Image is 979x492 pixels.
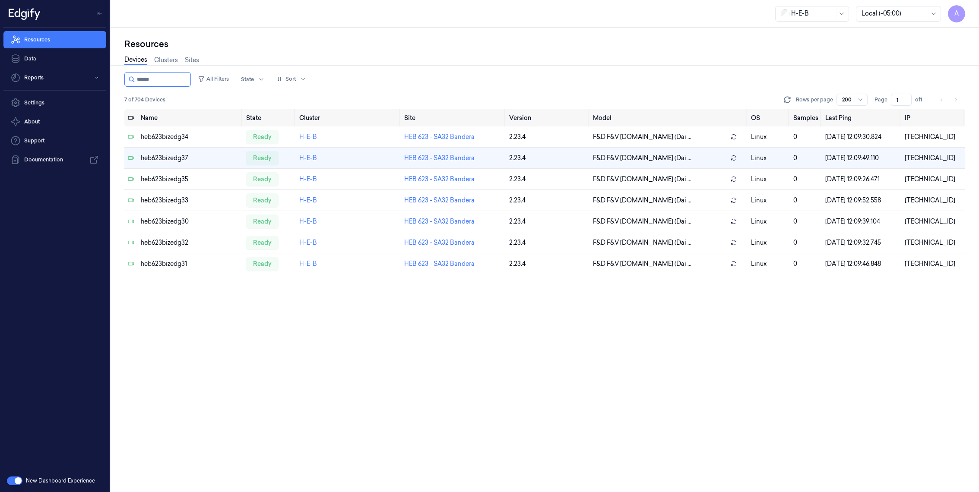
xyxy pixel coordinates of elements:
div: 0 [793,217,818,226]
a: Clusters [154,56,178,65]
p: linux [751,132,786,142]
p: linux [751,259,786,268]
div: [DATE] 12:09:52.558 [825,196,897,205]
div: ready [246,257,279,271]
div: 0 [793,132,818,142]
div: heb623bizedg30 [141,217,239,226]
p: Rows per page [796,96,833,104]
p: linux [751,154,786,163]
a: Sites [185,56,199,65]
div: [DATE] 12:09:49.110 [825,154,897,163]
a: HEB 623 - SA32 Bandera [404,260,475,268]
div: 2.23.4 [509,238,586,247]
div: heb623bizedg32 [141,238,239,247]
div: ready [246,236,279,249]
a: Support [3,132,106,149]
a: H-E-B [299,154,317,162]
span: F&D F&V [DOMAIN_NAME] (Dai ... [593,196,691,205]
p: linux [751,217,786,226]
div: ready [246,193,279,207]
div: ready [246,172,279,186]
p: linux [751,238,786,247]
div: [TECHNICAL_ID] [905,196,962,205]
button: A [948,5,965,22]
th: Name [137,109,243,126]
nav: pagination [936,94,962,106]
div: [DATE] 12:09:32.745 [825,238,897,247]
span: of 1 [915,96,929,104]
div: [TECHNICAL_ID] [905,259,962,268]
a: H-E-B [299,133,317,141]
th: IP [901,109,965,126]
div: heb623bizedg37 [141,154,239,163]
span: F&D F&V [DOMAIN_NAME] (Dai ... [593,175,691,184]
a: Documentation [3,151,106,168]
div: [TECHNICAL_ID] [905,175,962,184]
th: OS [748,109,790,126]
div: 0 [793,175,818,184]
a: HEB 623 - SA32 Bandera [404,175,475,183]
button: All Filters [194,72,232,86]
div: ready [246,151,279,165]
p: linux [751,196,786,205]
a: Data [3,50,106,67]
span: Page [874,96,887,104]
span: 7 of 704 Devices [124,96,165,104]
a: H-E-B [299,196,317,204]
div: ready [246,130,279,144]
div: [DATE] 12:09:46.848 [825,259,897,268]
button: Reports [3,69,106,86]
th: Cluster [296,109,400,126]
div: Resources [124,38,965,50]
div: [DATE] 12:09:26.471 [825,175,897,184]
span: F&D F&V [DOMAIN_NAME] (Dai ... [593,132,691,142]
a: HEB 623 - SA32 Bandera [404,239,475,246]
div: 2.23.4 [509,196,586,205]
div: 2.23.4 [509,217,586,226]
th: Last Ping [822,109,901,126]
div: 2.23.4 [509,132,586,142]
span: F&D F&V [DOMAIN_NAME] (Dai ... [593,259,691,268]
button: About [3,113,106,130]
div: [DATE] 12:09:30.824 [825,132,897,142]
a: H-E-B [299,239,317,246]
div: [TECHNICAL_ID] [905,132,962,142]
a: H-E-B [299,260,317,268]
th: Model [589,109,748,126]
div: heb623bizedg31 [141,259,239,268]
div: heb623bizedg34 [141,132,239,142]
a: Devices [124,55,147,65]
a: HEB 623 - SA32 Bandera [404,218,475,225]
div: 2.23.4 [509,259,586,268]
p: linux [751,175,786,184]
button: Toggle Navigation [92,6,106,20]
th: Samples [790,109,822,126]
div: [DATE] 12:09:39.104 [825,217,897,226]
div: heb623bizedg33 [141,196,239,205]
a: HEB 623 - SA32 Bandera [404,133,475,141]
a: Resources [3,31,106,48]
span: F&D F&V [DOMAIN_NAME] (Dai ... [593,217,691,226]
a: Settings [3,94,106,111]
th: Version [506,109,589,126]
a: HEB 623 - SA32 Bandera [404,154,475,162]
a: H-E-B [299,175,317,183]
div: [TECHNICAL_ID] [905,238,962,247]
a: H-E-B [299,218,317,225]
th: Site [401,109,506,126]
div: [TECHNICAL_ID] [905,154,962,163]
div: heb623bizedg35 [141,175,239,184]
span: F&D F&V [DOMAIN_NAME] (Dai ... [593,238,691,247]
div: 2.23.4 [509,175,586,184]
div: 0 [793,238,818,247]
a: HEB 623 - SA32 Bandera [404,196,475,204]
th: State [243,109,296,126]
div: 0 [793,154,818,163]
div: 0 [793,196,818,205]
div: ready [246,214,279,228]
div: 2.23.4 [509,154,586,163]
div: [TECHNICAL_ID] [905,217,962,226]
div: 0 [793,259,818,268]
span: F&D F&V [DOMAIN_NAME] (Dai ... [593,154,691,163]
